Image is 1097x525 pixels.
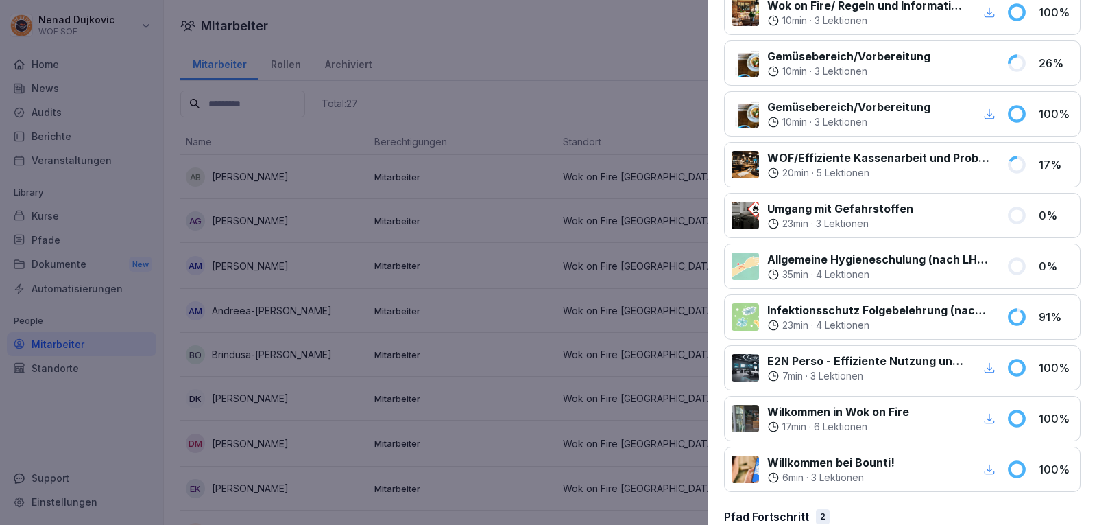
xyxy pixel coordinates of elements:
p: WOF/Effiziente Kassenarbeit und Problemlösungen [767,150,990,166]
p: 10 min [782,65,807,78]
p: E2N Perso - Effiziente Nutzung und Vorteile [767,353,964,369]
p: 10 min [782,115,807,129]
p: 23 min [782,217,808,231]
p: 100 % [1039,461,1073,478]
p: 100 % [1039,4,1073,21]
div: 2 [816,509,830,524]
p: 17 min [782,420,806,434]
p: 91 % [1039,309,1073,325]
p: 100 % [1039,106,1073,122]
p: 3 Lektionen [816,217,869,231]
p: Allgemeine Hygieneschulung (nach LHMV §4) [767,251,990,268]
div: · [767,115,930,129]
p: 3 Lektionen [810,369,863,383]
p: 0 % [1039,207,1073,224]
p: 3 Lektionen [811,471,864,485]
p: 3 Lektionen [815,115,867,129]
div: · [767,369,964,383]
div: · [767,268,990,281]
p: 23 min [782,318,808,332]
p: Umgang mit Gefahrstoffen [767,200,913,217]
div: · [767,65,930,78]
p: 17 % [1039,156,1073,173]
p: Infektionsschutz Folgebelehrung (nach §43 IfSG) [767,302,990,318]
p: 3 Lektionen [815,14,867,27]
p: 6 min [782,471,804,485]
p: Wilkommen in Wok on Fire [767,404,909,420]
p: 4 Lektionen [816,318,869,332]
p: 6 Lektionen [814,420,867,434]
div: · [767,217,913,231]
p: 10 min [782,14,807,27]
p: 20 min [782,166,809,180]
p: Pfad Fortschritt [724,509,809,525]
p: 4 Lektionen [816,268,869,281]
div: · [767,471,895,485]
div: · [767,166,990,180]
p: 35 min [782,268,808,281]
p: Gemüsebereich/Vorbereitung [767,99,930,115]
p: 100 % [1039,360,1073,376]
div: · [767,318,990,332]
p: Gemüsebereich/Vorbereitung [767,48,930,65]
p: 100 % [1039,410,1073,427]
div: · [767,420,909,434]
p: 5 Lektionen [817,166,869,180]
div: · [767,14,964,27]
p: Willkommen bei Bounti! [767,454,895,471]
p: 7 min [782,369,803,383]
p: 0 % [1039,258,1073,275]
p: 26 % [1039,55,1073,71]
p: 3 Lektionen [815,65,867,78]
